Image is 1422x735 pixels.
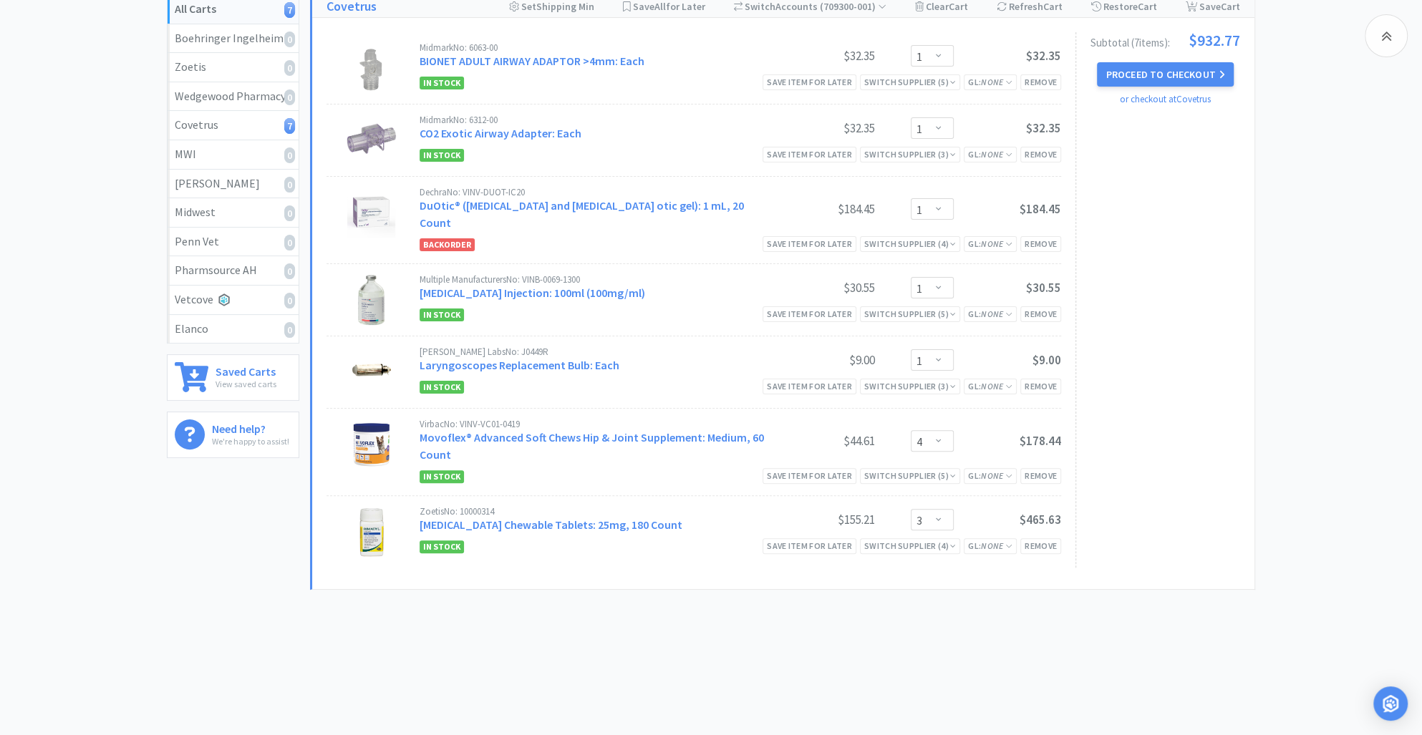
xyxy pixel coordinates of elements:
[175,320,291,339] div: Elanco
[763,74,856,89] div: Save item for later
[763,468,856,483] div: Save item for later
[175,291,291,309] div: Vetcove
[420,540,464,553] span: In Stock
[763,538,856,553] div: Save item for later
[981,238,1003,249] i: None
[284,2,295,18] i: 7
[981,381,1003,391] i: None
[981,540,1003,551] i: None
[768,47,875,64] div: $32.35
[1020,433,1061,449] span: $178.44
[763,236,856,251] div: Save item for later
[1020,468,1061,483] div: Remove
[1120,93,1211,105] a: or checkout at Covetrus
[981,470,1003,481] i: None
[168,24,299,54] a: Boehringer Ingelheim0
[420,430,764,462] a: Movoflex® Advanced Soft Chews Hip & Joint Supplement: Medium, 60 Count
[212,434,289,448] p: We're happy to assist!
[284,205,295,221] i: 0
[864,75,956,89] div: Switch Supplier ( 5 )
[284,263,295,279] i: 0
[420,149,464,162] span: In Stock
[168,198,299,228] a: Midwest0
[358,275,384,325] img: 470a5aafe2a04f08a0865aa8ca5d64fa_27285.png
[768,432,875,449] div: $44.61
[420,517,682,532] a: [MEDICAL_DATA] Chewable Tablets: 25mg, 180 Count
[175,261,291,280] div: Pharmsource AH
[168,82,299,112] a: Wedgewood Pharmacy0
[356,43,387,93] img: f8e6fbe998c648979a6233f3d4fbc3e8_30406.png
[968,149,1012,160] span: GL:
[284,235,295,250] i: 0
[768,200,875,218] div: $184.45
[1020,306,1061,321] div: Remove
[168,53,299,82] a: Zoetis0
[864,379,956,393] div: Switch Supplier ( 3 )
[1020,379,1061,394] div: Remove
[420,188,768,197] div: Dechra No: VINV-DUOT-IC20
[420,347,768,356] div: [PERSON_NAME] Labs No: J0449R
[216,377,276,391] p: View saved carts
[347,419,397,469] img: d0e9399bd301428a9beb814a00345511_513113.png
[175,203,291,222] div: Midwest
[1373,686,1408,721] div: Open Intercom Messenger
[768,351,875,369] div: $9.00
[420,238,475,251] span: Backorder
[420,77,464,89] span: In Stock
[212,419,289,434] h6: Need help?
[168,286,299,315] a: Vetcove0
[981,149,1003,160] i: None
[420,308,464,321] span: In Stock
[420,419,768,429] div: Virbac No: VINV-VC01-0419
[420,43,768,52] div: Midmark No: 6063-00
[175,1,216,16] strong: All Carts
[175,116,291,135] div: Covetrus
[1026,48,1061,64] span: $32.35
[864,469,956,482] div: Switch Supplier ( 5 )
[168,111,299,140] a: Covetrus7
[768,279,875,296] div: $30.55
[968,470,1012,481] span: GL:
[216,362,276,377] h6: Saved Carts
[175,175,291,193] div: [PERSON_NAME]
[284,31,295,47] i: 0
[347,507,397,557] img: c8cd9e94ca634a87bd35716ab39d6020_30734.png
[1189,32,1240,48] span: $932.77
[284,89,295,105] i: 0
[864,147,956,161] div: Switch Supplier ( 3 )
[175,29,291,48] div: Boehringer Ingelheim
[284,177,295,193] i: 0
[420,115,768,125] div: Midmark No: 6312-00
[347,347,397,397] img: 6e784451a9ea4fb29caa7e855f4d5a49_28862.png
[768,511,875,528] div: $155.21
[347,188,395,238] img: 0e895c5b7b7c4d82998ea476f5da318b_791748.png
[968,381,1012,391] span: GL:
[968,540,1012,551] span: GL:
[420,470,464,483] span: In Stock
[420,507,768,516] div: Zoetis No: 10000314
[175,58,291,77] div: Zoetis
[1020,236,1061,251] div: Remove
[864,307,956,321] div: Switch Supplier ( 5 )
[1097,62,1233,87] button: Proceed to Checkout
[1090,32,1240,48] div: Subtotal ( 7 item s ):
[337,115,406,165] img: 3c5c1376efad4caca75ebe1527f37de9_30405.png
[168,140,299,170] a: MWI0
[1020,74,1061,89] div: Remove
[168,256,299,286] a: Pharmsource AH0
[168,170,299,199] a: [PERSON_NAME]0
[968,308,1012,319] span: GL:
[420,286,645,300] a: [MEDICAL_DATA] Injection: 100ml (100mg/ml)
[1020,201,1061,217] span: $184.45
[420,54,644,68] a: BIONET ADULT AIRWAY ADAPTOR >4mm: Each
[175,233,291,251] div: Penn Vet
[768,120,875,137] div: $32.35
[284,322,295,338] i: 0
[175,145,291,164] div: MWI
[968,238,1012,249] span: GL:
[763,306,856,321] div: Save item for later
[968,77,1012,87] span: GL:
[420,381,464,394] span: In Stock
[284,147,295,163] i: 0
[1020,512,1061,527] span: $465.63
